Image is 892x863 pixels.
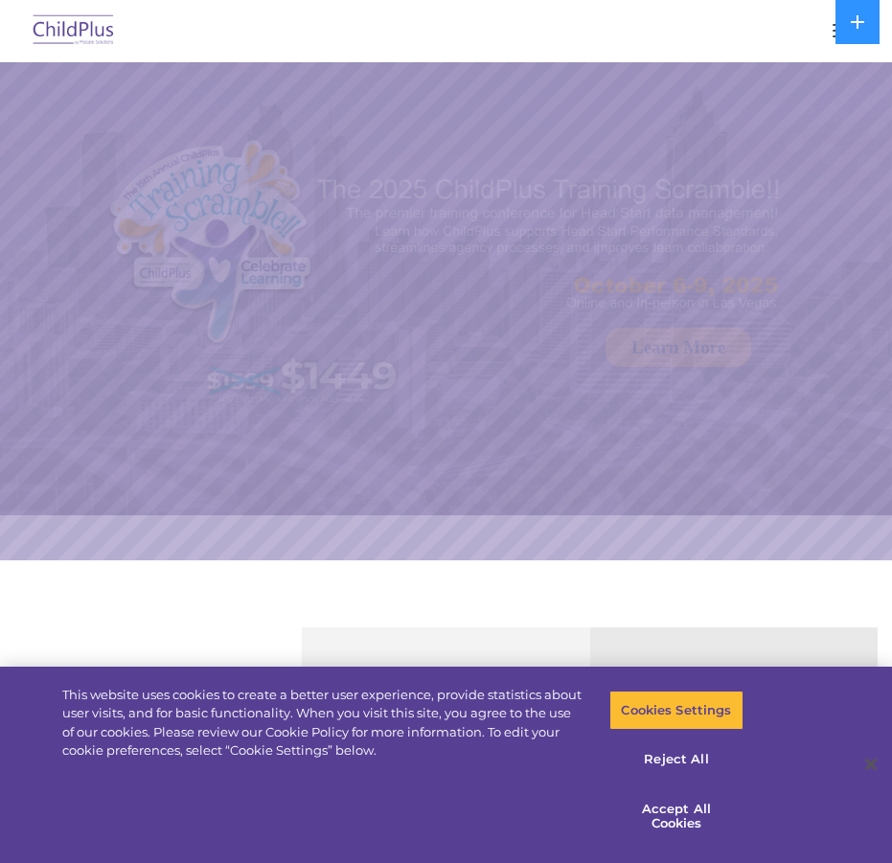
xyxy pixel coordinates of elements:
button: Close [850,743,892,785]
a: Learn More [606,328,751,367]
button: Reject All [609,739,743,780]
button: Accept All Cookies [609,789,743,844]
div: This website uses cookies to create a better user experience, provide statistics about user visit... [62,686,583,761]
button: Cookies Settings [609,691,743,731]
img: ChildPlus by Procare Solutions [29,9,119,54]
